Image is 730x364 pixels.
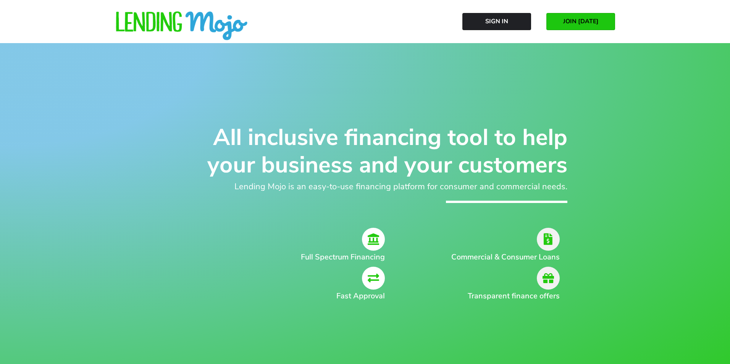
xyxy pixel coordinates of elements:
h2: Fast Approval [197,290,385,302]
h2: Transparent finance offers [438,290,560,302]
span: JOIN [DATE] [563,18,599,25]
a: Sign In [462,13,531,30]
a: JOIN [DATE] [546,13,615,30]
span: Sign In [485,18,508,25]
img: lm-horizontal-logo [115,11,249,41]
h2: Commercial & Consumer Loans [438,251,560,263]
h1: All inclusive financing tool to help your business and your customers [163,124,567,179]
h2: Full Spectrum Financing [197,251,385,263]
h2: Lending Mojo is an easy-to-use financing platform for consumer and commercial needs. [163,180,567,193]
